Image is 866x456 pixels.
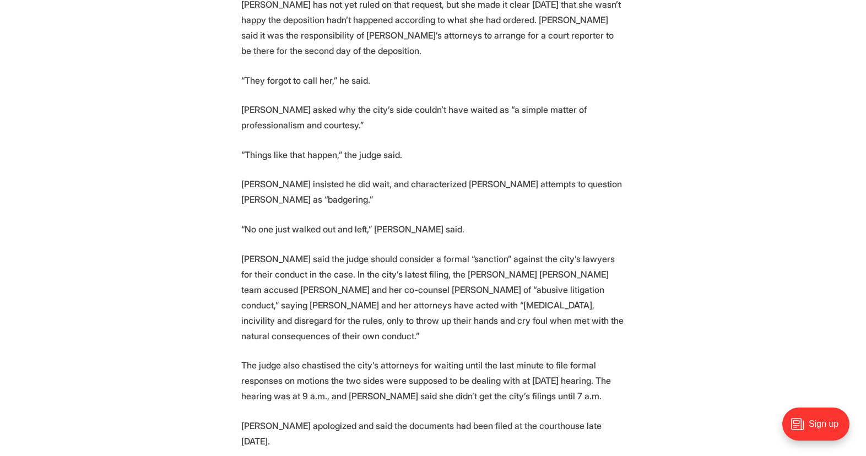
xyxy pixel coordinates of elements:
p: [PERSON_NAME] apologized and said the documents had been filed at the courthouse late [DATE]. [241,418,625,449]
p: [PERSON_NAME] said the judge should consider a formal “sanction” against the city’s lawyers for t... [241,251,625,344]
p: “No one just walked out and left,” [PERSON_NAME] said. [241,221,625,237]
p: “Things like that happen,” the judge said. [241,147,625,162]
p: [PERSON_NAME] insisted he did wait, and characterized [PERSON_NAME] attempts to question [PERSON_... [241,176,625,207]
p: [PERSON_NAME] asked why the city’s side couldn’t have waited as “a simple matter of professionali... [241,102,625,133]
iframe: portal-trigger [773,402,866,456]
p: “They forgot to call her,” he said. [241,73,625,88]
p: The judge also chastised the city’s attorneys for waiting until the last minute to file formal re... [241,357,625,404]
